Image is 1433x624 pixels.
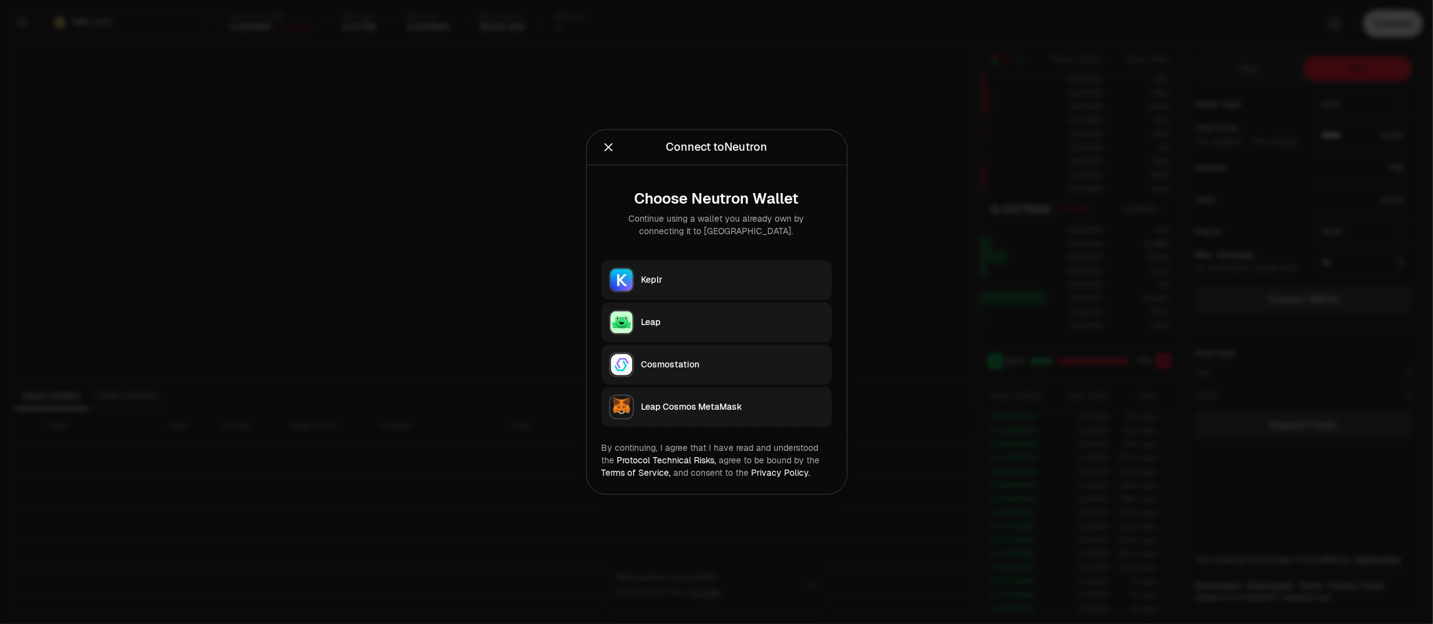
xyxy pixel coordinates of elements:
a: Privacy Policy. [752,468,811,479]
img: Leap [610,311,633,334]
div: Connect to Neutron [666,139,767,156]
button: KeplrKeplr [602,260,832,300]
img: Keplr [610,269,633,291]
div: Choose Neutron Wallet [612,191,822,208]
img: Leap Cosmos MetaMask [610,396,633,418]
div: Cosmostation [642,359,824,371]
button: Close [602,139,615,156]
div: By continuing, I agree that I have read and understood the agree to be bound by the and consent t... [602,442,832,480]
div: Keplr [642,274,824,286]
div: Leap [642,316,824,329]
img: Cosmostation [610,354,633,376]
a: Protocol Technical Risks, [617,455,717,466]
button: CosmostationCosmostation [602,345,832,385]
button: Leap Cosmos MetaMaskLeap Cosmos MetaMask [602,387,832,427]
a: Terms of Service, [602,468,671,479]
div: Continue using a wallet you already own by connecting it to [GEOGRAPHIC_DATA]. [612,213,822,238]
button: LeapLeap [602,303,832,343]
div: Leap Cosmos MetaMask [642,401,824,414]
